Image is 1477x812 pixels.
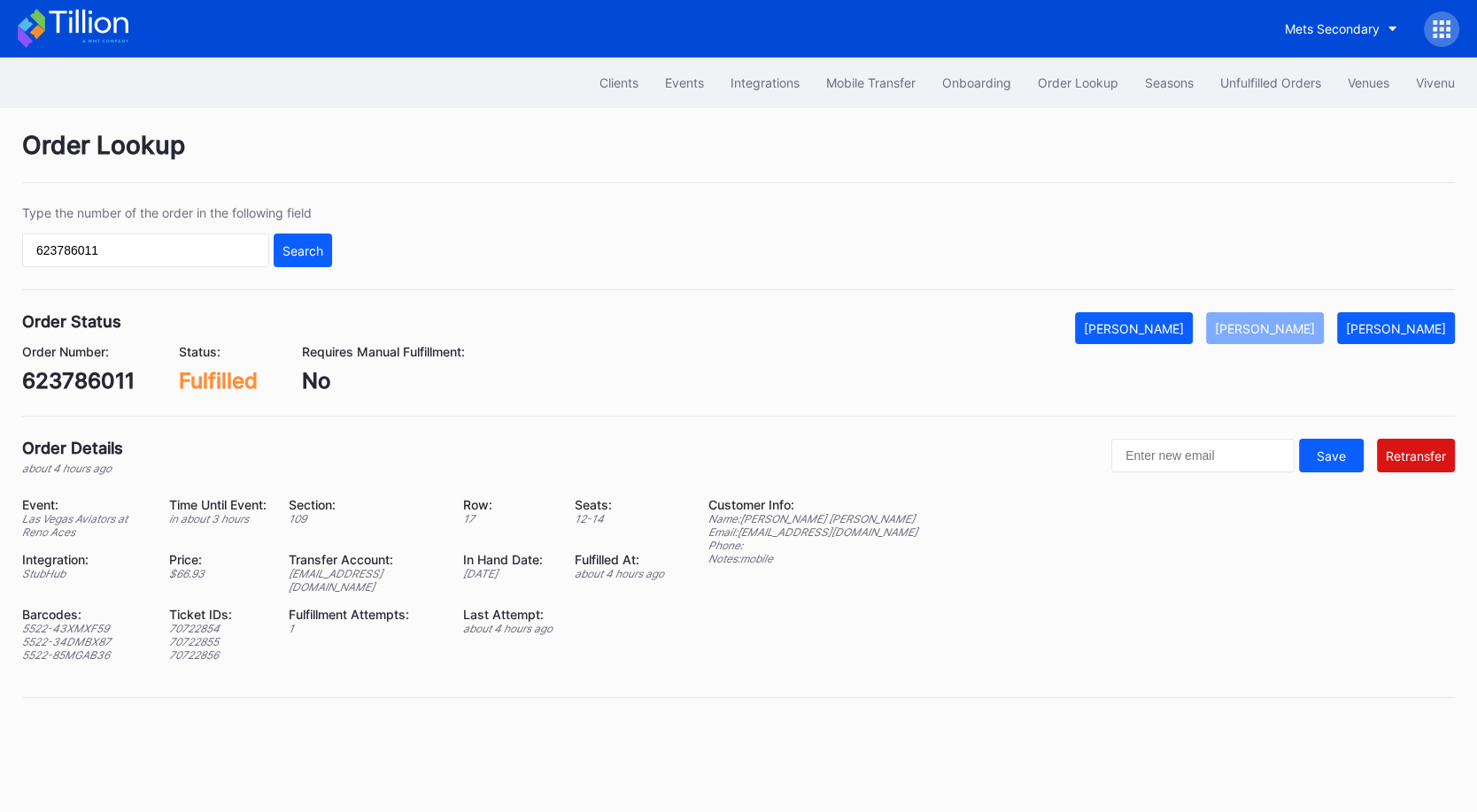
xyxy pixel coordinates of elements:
[1220,75,1321,90] div: Unfulfilled Orders
[22,607,147,622] div: Barcodes:
[22,368,135,394] div: 623786011
[22,497,147,512] div: Event:
[463,607,553,622] div: Last Attempt:
[1132,66,1207,99] button: Seasons
[1317,448,1346,463] div: Save
[274,234,332,267] button: Search
[1215,321,1315,336] div: [PERSON_NAME]
[1416,75,1455,90] div: Vivenu
[575,552,664,567] div: Fulfilled At:
[22,312,121,331] div: Order Status
[282,243,323,258] div: Search
[463,512,553,525] div: 17
[929,66,1025,99] button: Onboarding
[665,75,704,90] div: Events
[22,648,147,662] div: 5522-85MGAB36
[22,439,123,457] div: Order Details
[169,622,267,635] div: 70722854
[289,512,441,525] div: 109
[22,205,332,220] div: Type the number of the order in the following field
[1111,439,1295,472] input: Enter new email
[1038,75,1118,90] div: Order Lookup
[169,552,267,567] div: Price:
[708,525,917,539] div: Email: [EMAIL_ADDRESS][DOMAIN_NAME]
[813,66,929,99] button: Mobile Transfer
[22,552,147,567] div: Integration:
[708,497,917,512] div: Customer Info:
[22,234,269,267] input: GT59662
[826,75,916,90] div: Mobile Transfer
[179,368,258,394] div: Fulfilled
[1337,312,1455,344] button: [PERSON_NAME]
[169,512,267,525] div: in about 3 hours
[708,552,917,565] div: Notes: mobile
[289,607,441,622] div: Fulfillment Attempts:
[1299,439,1364,472] button: Save
[1348,75,1389,90] div: Venues
[22,512,147,539] div: Las Vegas Aviators at Reno Aces
[169,648,267,662] div: 70722856
[1075,312,1193,344] button: [PERSON_NAME]
[708,512,917,525] div: Name: [PERSON_NAME] [PERSON_NAME]
[289,622,441,635] div: 1
[22,344,135,359] div: Order Number:
[169,607,267,622] div: Ticket IDs:
[1377,439,1455,472] button: Retransfer
[1206,312,1324,344] button: [PERSON_NAME]
[717,66,813,99] button: Integrations
[599,75,638,90] div: Clients
[22,622,147,635] div: 5522-43XMXF59
[575,512,664,525] div: 12 - 14
[1025,66,1132,99] button: Order Lookup
[575,567,664,580] div: about 4 hours ago
[463,497,553,512] div: Row:
[1334,66,1403,99] button: Venues
[169,567,267,580] div: $ 66.93
[1272,12,1411,45] button: Mets Secondary
[708,539,917,552] div: Phone:
[1145,75,1194,90] div: Seasons
[652,66,717,99] button: Events
[1207,66,1334,99] button: Unfulfilled Orders
[1403,66,1468,99] button: Vivenu
[1084,321,1184,336] div: [PERSON_NAME]
[179,344,258,359] div: Status:
[463,622,553,635] div: about 4 hours ago
[22,462,123,475] div: about 4 hours ago
[586,66,652,99] button: Clients
[463,552,553,567] div: In Hand Date:
[302,368,465,394] div: No
[1285,21,1380,36] div: Mets Secondary
[302,344,465,359] div: Requires Manual Fulfillment:
[942,75,1011,90] div: Onboarding
[289,567,441,594] div: [EMAIL_ADDRESS][DOMAIN_NAME]
[22,567,147,580] div: StubHub
[289,497,441,512] div: Section:
[575,497,664,512] div: Seats:
[731,75,800,90] div: Integrations
[289,552,441,567] div: Transfer Account:
[169,497,267,512] div: Time Until Event:
[169,635,267,648] div: 70722855
[463,567,553,580] div: [DATE]
[1386,448,1446,463] div: Retransfer
[22,130,1455,183] div: Order Lookup
[1346,321,1446,336] div: [PERSON_NAME]
[22,635,147,648] div: 5522-34DMBX87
